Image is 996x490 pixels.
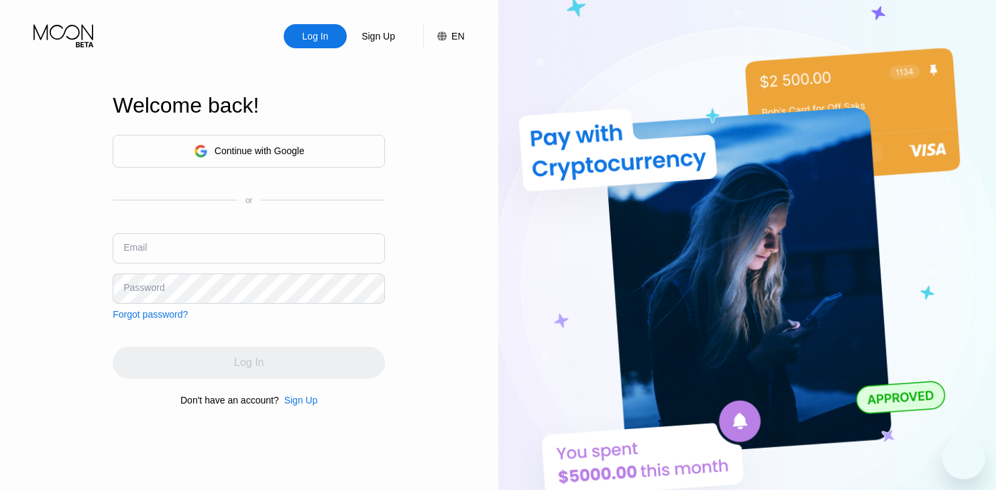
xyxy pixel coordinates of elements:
[284,395,318,406] div: Sign Up
[123,242,147,253] div: Email
[423,24,464,48] div: EN
[180,395,279,406] div: Don't have an account?
[279,395,318,406] div: Sign Up
[360,29,396,43] div: Sign Up
[113,309,188,320] div: Forgot password?
[301,29,330,43] div: Log In
[123,282,164,293] div: Password
[347,24,410,48] div: Sign Up
[113,93,385,118] div: Welcome back!
[942,436,985,479] iframe: Button to launch messaging window
[215,145,305,156] div: Continue with Google
[113,135,385,168] div: Continue with Google
[284,24,347,48] div: Log In
[245,196,253,205] div: or
[451,31,464,42] div: EN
